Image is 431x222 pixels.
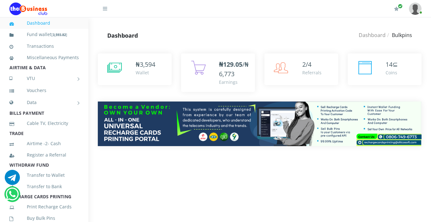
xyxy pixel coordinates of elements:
a: Miscellaneous Payments [9,50,79,65]
a: VTU [9,71,79,86]
span: 3,594 [140,60,155,69]
small: [ ] [51,32,67,37]
div: Earnings [219,79,249,85]
img: User [409,3,422,15]
div: ₦ [136,60,155,69]
li: Bulkpins [386,31,412,39]
a: Data [9,95,79,110]
a: Dashboard [9,16,79,30]
a: Register a Referral [9,148,79,162]
span: 2/4 [302,60,311,69]
i: Renew/Upgrade Subscription [394,6,399,11]
div: ⊆ [386,60,398,69]
div: Referrals [302,69,322,76]
a: Vouchers [9,83,79,98]
img: Logo [9,3,47,15]
a: Fund wallet[3,593.82] [9,27,79,42]
span: 14 [386,60,393,69]
b: ₦129.05 [219,60,242,69]
a: Dashboard [359,32,386,39]
a: Transfer to Wallet [9,168,79,182]
a: Transfer to Bank [9,179,79,194]
div: Wallet [136,69,155,76]
a: Airtime -2- Cash [9,136,79,151]
a: ₦129.05/₦6,773 Earnings [181,53,255,92]
a: ₦3,594 Wallet [98,53,172,85]
div: Coins [386,69,398,76]
span: /₦6,773 [219,60,249,78]
a: Chat for support [6,191,19,202]
a: Chat for support [5,175,20,185]
strong: Dashboard [107,32,138,39]
b: 3,593.82 [53,32,66,37]
a: Cable TV, Electricity [9,116,79,131]
img: multitenant_rcp.png [98,102,422,146]
span: Renew/Upgrade Subscription [398,4,403,9]
a: 2/4 Referrals [264,53,338,85]
a: Transactions [9,39,79,53]
a: Print Recharge Cards [9,200,79,214]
